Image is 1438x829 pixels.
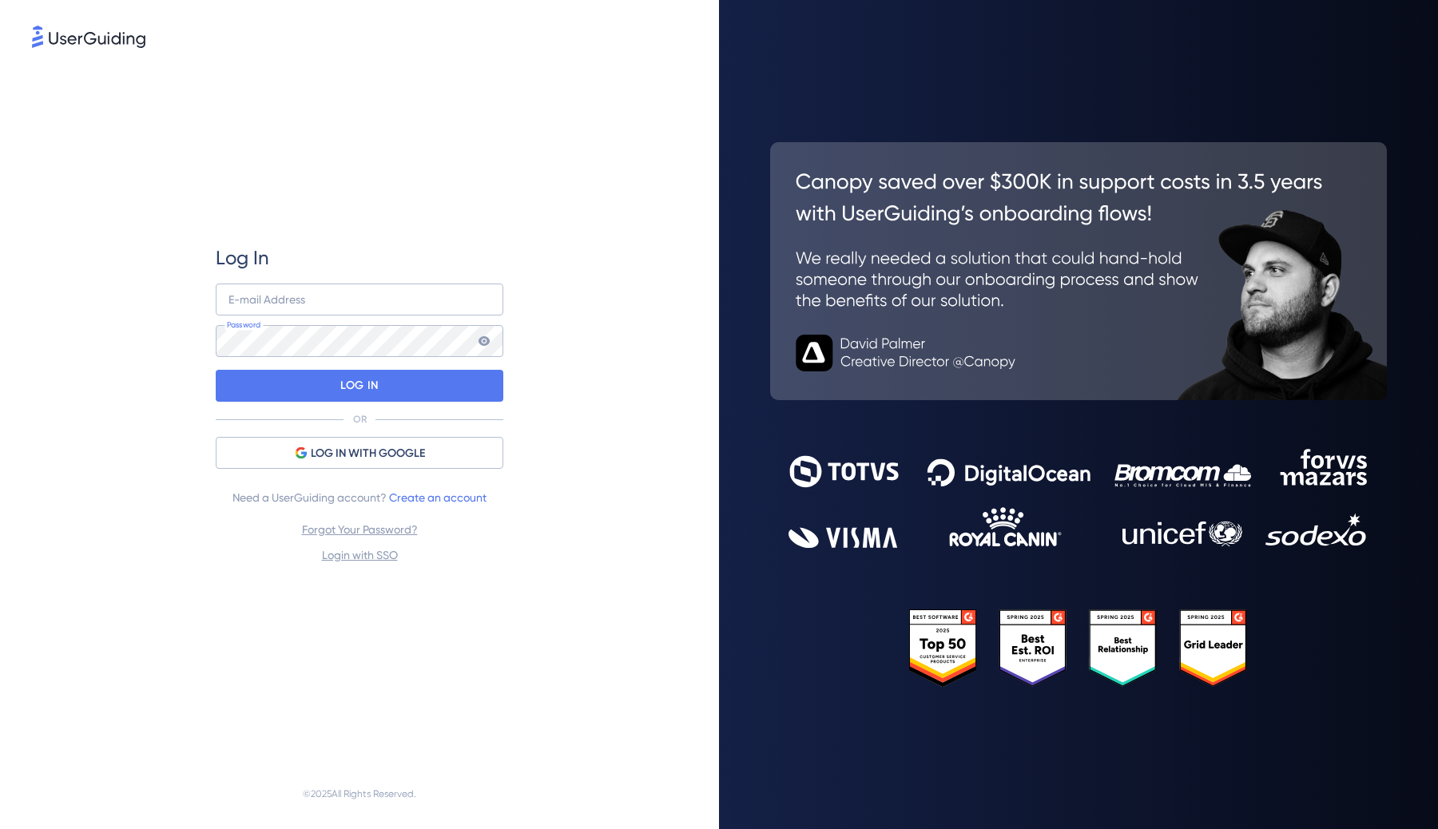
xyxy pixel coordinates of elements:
img: 26c0aa7c25a843aed4baddd2b5e0fa68.svg [770,142,1387,400]
a: Forgot Your Password? [302,523,418,536]
span: Need a UserGuiding account? [232,488,487,507]
a: Login with SSO [322,549,398,561]
p: OR [353,413,367,426]
img: 25303e33045975176eb484905ab012ff.svg [909,609,1249,687]
span: LOG IN WITH GOOGLE [311,444,425,463]
span: © 2025 All Rights Reserved. [303,784,416,803]
a: Create an account [389,491,487,504]
span: Log In [216,245,269,271]
img: 9302ce2ac39453076f5bc0f2f2ca889b.svg [789,449,1368,548]
img: 8faab4ba6bc7696a72372aa768b0286c.svg [32,26,145,48]
input: example@company.com [216,284,503,315]
p: LOG IN [340,373,378,399]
